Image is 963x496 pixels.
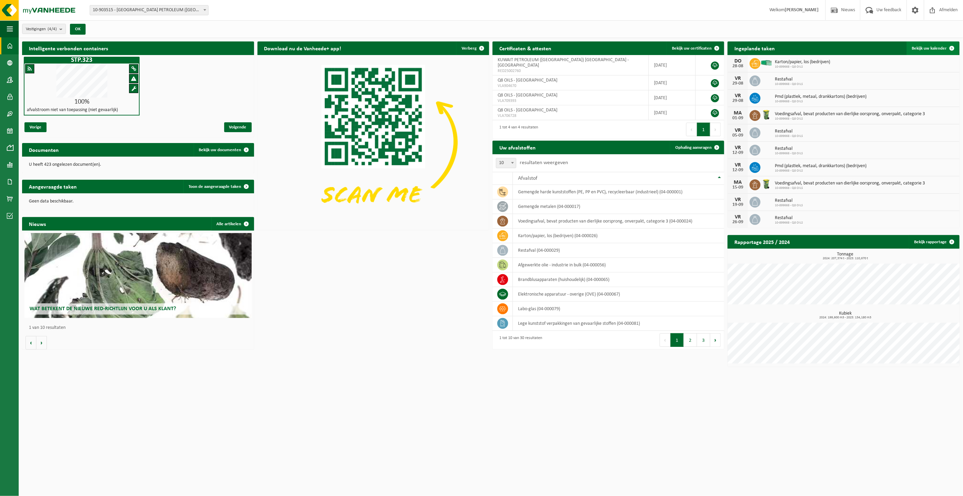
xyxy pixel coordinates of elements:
[496,333,542,348] div: 1 tot 10 van 30 resultaten
[710,333,721,347] button: Next
[728,41,782,55] h2: Ingeplande taken
[199,148,242,152] span: Bekijk uw documenten
[731,145,745,150] div: VR
[24,233,252,318] a: Wat betekent de nieuwe RED-richtlijn voor u als klant?
[775,94,867,100] span: Pmd (plastiek, metaal, drankkartons) (bedrijven)
[183,180,253,193] a: Toon de aangevraagde taken
[775,186,925,190] span: 10-899668 - Q8 OILS
[649,105,696,120] td: [DATE]
[731,257,960,260] span: 2024: 207,374 t - 2025: 110,670 t
[731,162,745,168] div: VR
[731,185,745,190] div: 15-09
[513,287,724,302] td: elektronische apparatuur - overige (OVE) (04-000067)
[24,99,139,105] div: 100%
[785,7,819,13] strong: [PERSON_NAME]
[710,123,721,136] button: Next
[731,99,745,103] div: 29-08
[498,113,643,119] span: VLA706728
[697,333,710,347] button: 3
[513,214,724,229] td: voedingsafval, bevat producten van dierlijke oorsprong, onverpakt, categorie 3 (04-000024)
[48,27,57,31] count: (4/4)
[513,272,724,287] td: brandblusapparaten (huishoudelijk) (04-000065)
[660,333,671,347] button: Previous
[672,46,712,51] span: Bekijk uw certificaten
[697,123,710,136] button: 1
[224,122,252,132] span: Volgende
[731,133,745,138] div: 05-09
[731,180,745,185] div: MA
[513,185,724,199] td: gemengde harde kunststoffen (PE, PP en PVC), recycleerbaar (industrieel) (04-000001)
[36,336,47,350] button: Volgende
[498,68,643,74] span: RED25002760
[775,181,925,186] span: Voedingsafval, bevat producten van dierlijke oorsprong, onverpakt, categorie 3
[775,65,830,69] span: 10-899668 - Q8 OILS
[498,83,643,89] span: VLA904670
[25,57,138,64] h1: STP.323
[912,46,947,51] span: Bekijk uw kalender
[731,214,745,220] div: VR
[462,46,477,51] span: Verberg
[775,59,830,65] span: Karton/papier, los (bedrijven)
[22,143,66,156] h2: Documenten
[731,252,960,260] h3: Tonnage
[686,123,697,136] button: Previous
[27,108,118,112] h4: afvalstroom niet van toepassing (niet gevaarlijk)
[29,325,251,330] p: 1 van 10 resultaten
[731,116,745,121] div: 01-09
[728,235,797,248] h2: Rapportage 2025 / 2024
[731,168,745,173] div: 12-09
[775,117,925,121] span: 10-899668 - Q8 OILS
[649,55,696,75] td: [DATE]
[22,41,254,55] h2: Intelligente verbonden containers
[907,41,959,55] a: Bekijk uw kalender
[456,41,488,55] button: Verberg
[761,109,772,121] img: WB-0140-HPE-GN-50
[731,150,745,155] div: 12-09
[731,93,745,99] div: VR
[498,78,557,83] span: Q8 OILS - [GEOGRAPHIC_DATA]
[498,108,557,113] span: Q8 OILS - [GEOGRAPHIC_DATA]
[731,128,745,133] div: VR
[498,57,629,68] span: KUWAIT PETROLEUM ([GEOGRAPHIC_DATA]) [GEOGRAPHIC_DATA] - [GEOGRAPHIC_DATA]
[731,197,745,202] div: VR
[513,316,724,331] td: lege kunststof verpakkingen van gevaarlijke stoffen (04-000081)
[194,143,253,157] a: Bekijk uw documenten
[775,82,803,86] span: 10-899668 - Q8 OILS
[513,258,724,272] td: afgewerkte olie - industrie in bulk (04-000056)
[25,336,36,350] button: Vorige
[520,160,568,165] label: resultaten weergeven
[775,152,803,156] span: 10-899668 - Q8 OILS
[30,306,176,312] span: Wat betekent de nieuwe RED-richtlijn voor u als klant?
[775,146,803,152] span: Restafval
[90,5,208,15] span: 10-903515 - KUWAIT PETROLEUM (BELGIUM) NV - ANTWERPEN
[675,145,712,150] span: Ophaling aanvragen
[731,110,745,116] div: MA
[649,75,696,90] td: [DATE]
[257,41,348,55] h2: Download nu de Vanheede+ app!
[731,81,745,86] div: 29-08
[775,100,867,104] span: 10-899668 - Q8 OILS
[493,141,542,154] h2: Uw afvalstoffen
[493,41,558,55] h2: Certificaten & attesten
[257,55,489,229] img: Download de VHEPlus App
[513,243,724,258] td: restafval (04-000029)
[731,202,745,207] div: 19-09
[775,215,803,221] span: Restafval
[24,122,47,132] span: Vorige
[498,98,643,104] span: VLA709393
[761,178,772,190] img: WB-0140-HPE-GN-50
[775,221,803,225] span: 10-899668 - Q8 OILS
[684,333,697,347] button: 2
[666,41,724,55] a: Bekijk uw certificaten
[189,184,242,189] span: Toon de aangevraagde taken
[90,5,209,15] span: 10-903515 - KUWAIT PETROLEUM (BELGIUM) NV - ANTWERPEN
[498,93,557,98] span: Q8 OILS - [GEOGRAPHIC_DATA]
[22,180,84,193] h2: Aangevraagde taken
[731,64,745,69] div: 28-08
[775,129,803,134] span: Restafval
[70,24,86,35] button: OK
[775,134,803,138] span: 10-899668 - Q8 OILS
[731,76,745,81] div: VR
[518,176,537,181] span: Afvalstof
[496,158,516,168] span: 10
